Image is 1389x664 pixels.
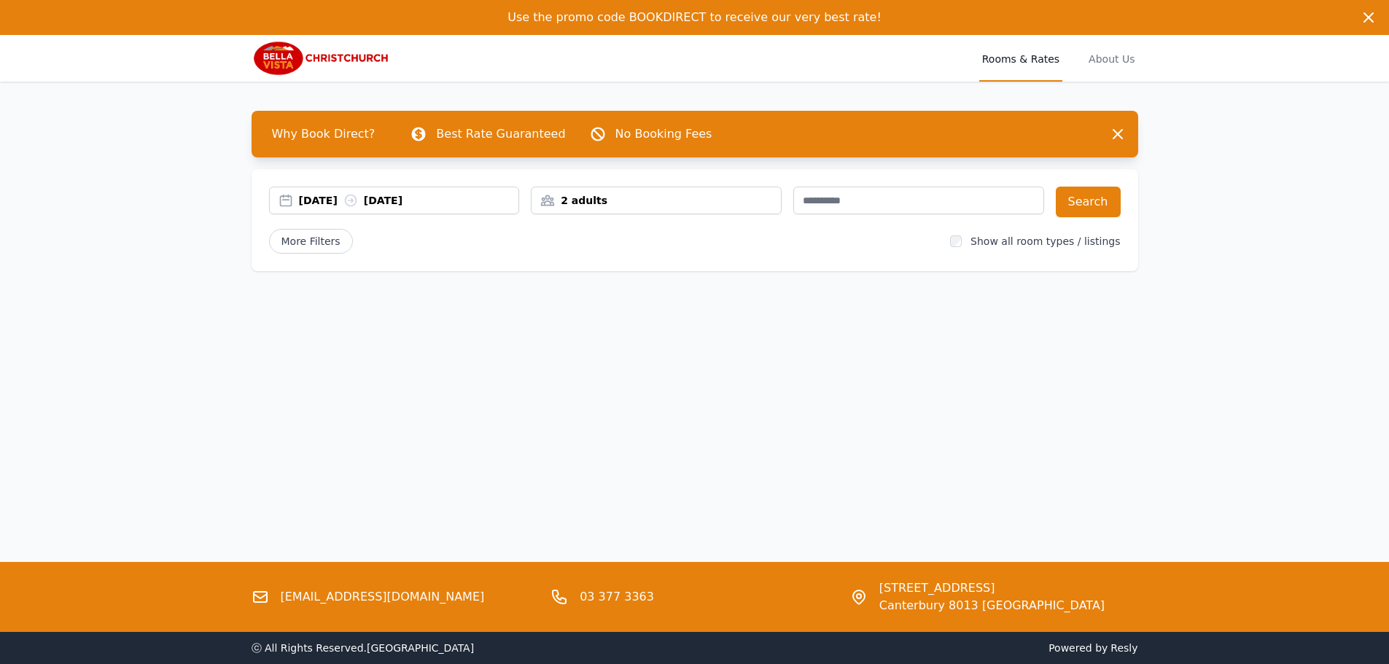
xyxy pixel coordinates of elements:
[507,10,882,24] span: Use the promo code BOOKDIRECT to receive our very best rate!
[532,193,781,208] div: 2 adults
[299,193,519,208] div: [DATE] [DATE]
[1056,187,1121,217] button: Search
[1086,35,1137,82] a: About Us
[615,125,712,143] p: No Booking Fees
[879,579,1105,597] span: [STREET_ADDRESS]
[979,35,1062,82] a: Rooms & Rates
[879,597,1105,614] span: Canterbury 8013 [GEOGRAPHIC_DATA]
[269,229,353,254] span: More Filters
[281,588,485,606] a: [EMAIL_ADDRESS][DOMAIN_NAME]
[580,588,654,606] a: 03 377 3363
[436,125,565,143] p: Best Rate Guaranteed
[970,235,1120,247] label: Show all room types / listings
[1110,642,1137,654] a: Resly
[252,642,475,654] span: ⓒ All Rights Reserved. [GEOGRAPHIC_DATA]
[701,641,1138,655] span: Powered by
[252,41,392,76] img: Bella Vista Christchurch
[260,120,387,149] span: Why Book Direct?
